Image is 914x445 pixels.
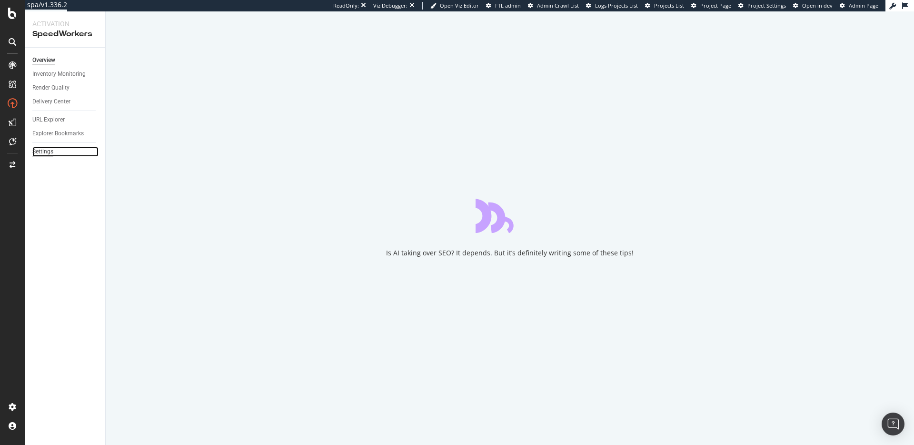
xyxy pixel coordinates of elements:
span: Admin Page [849,2,878,9]
a: Explorer Bookmarks [32,129,99,139]
div: Activation [32,19,98,29]
a: FTL admin [486,2,521,10]
div: animation [476,199,544,233]
div: Is AI taking over SEO? It depends. But it’s definitely writing some of these tips! [386,248,634,258]
div: Settings [32,147,53,157]
a: URL Explorer [32,115,99,125]
a: Delivery Center [32,97,99,107]
a: Admin Crawl List [528,2,579,10]
a: Project Page [691,2,731,10]
span: Project Settings [747,2,786,9]
span: Projects List [654,2,684,9]
div: SpeedWorkers [32,29,98,40]
a: Open in dev [793,2,833,10]
a: Logs Projects List [586,2,638,10]
a: Render Quality [32,83,99,93]
span: Open Viz Editor [440,2,479,9]
div: Viz Debugger: [373,2,407,10]
div: Delivery Center [32,97,70,107]
div: URL Explorer [32,115,65,125]
div: ReadOnly: [333,2,359,10]
div: Explorer Bookmarks [32,129,84,139]
div: Render Quality [32,83,70,93]
span: Admin Crawl List [537,2,579,9]
div: Open Intercom Messenger [882,413,904,435]
span: FTL admin [495,2,521,9]
a: Projects List [645,2,684,10]
a: Project Settings [738,2,786,10]
div: Overview [32,55,55,65]
a: Open Viz Editor [430,2,479,10]
span: Logs Projects List [595,2,638,9]
span: Open in dev [802,2,833,9]
a: Admin Page [840,2,878,10]
div: Inventory Monitoring [32,69,86,79]
a: Overview [32,55,99,65]
span: Project Page [700,2,731,9]
a: Settings [32,147,99,157]
a: Inventory Monitoring [32,69,99,79]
